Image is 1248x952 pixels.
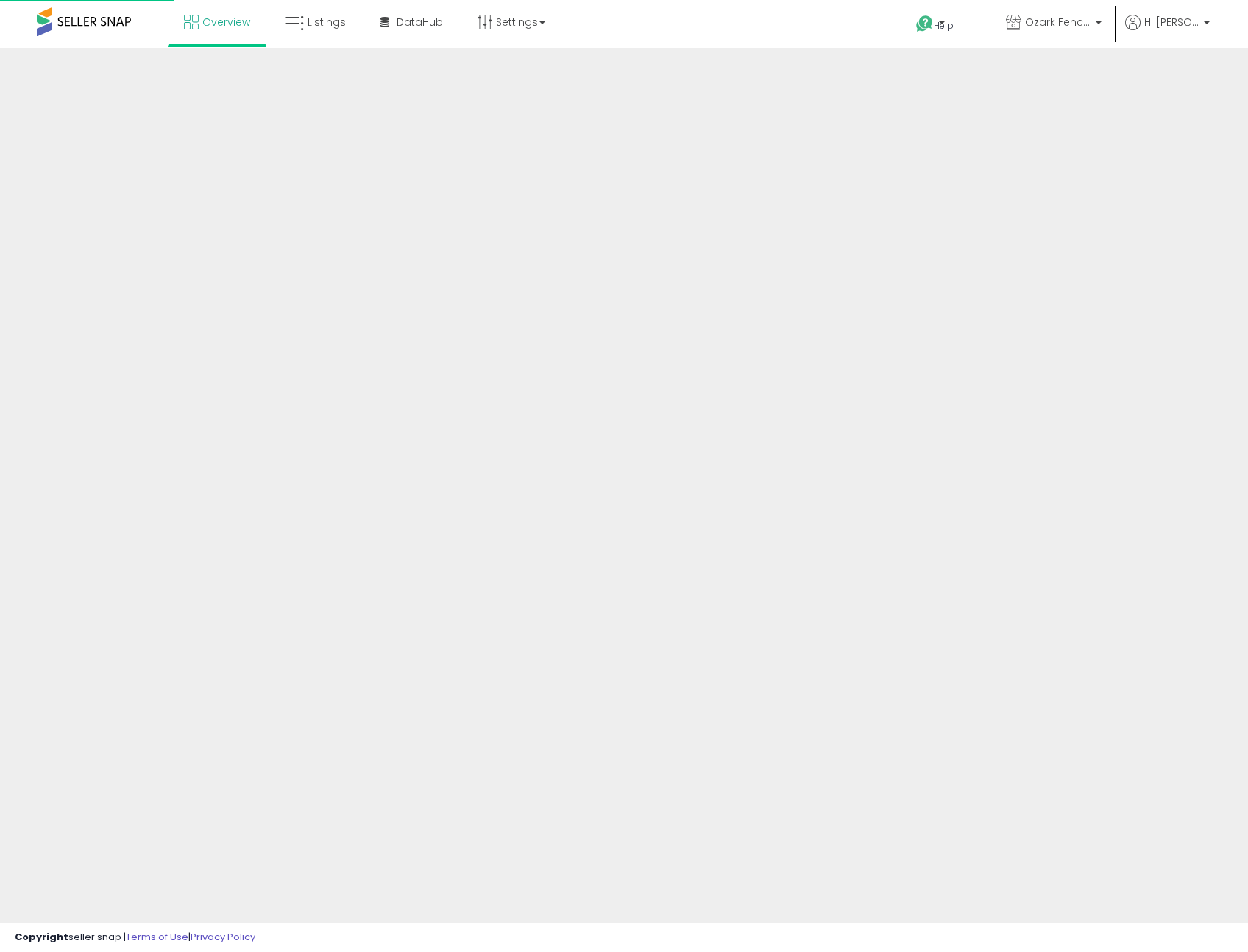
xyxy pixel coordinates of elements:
span: DataHub [397,15,443,29]
span: Ozark Fence & Supply [1025,15,1091,29]
a: Hi [PERSON_NAME] [1125,15,1210,48]
span: Help [934,19,954,32]
a: Help [904,4,982,48]
span: Overview [202,15,250,29]
span: Hi [PERSON_NAME] [1144,15,1199,29]
span: Listings [308,15,346,29]
i: Get Help [915,15,934,33]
